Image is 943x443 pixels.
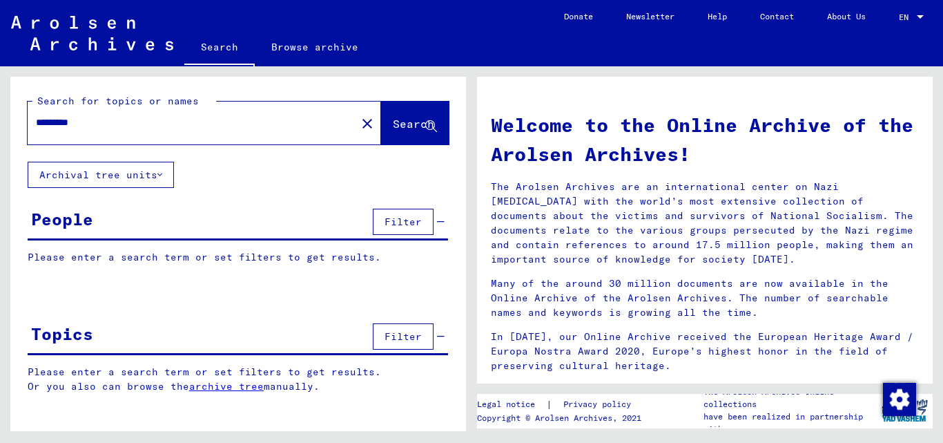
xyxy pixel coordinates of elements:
div: Change consent [882,382,915,415]
p: Many of the around 30 million documents are now available in the Online Archive of the Arolsen Ar... [491,276,919,320]
p: Please enter a search term or set filters to get results. [28,250,448,265]
span: EN [899,12,914,22]
p: Copyright © Arolsen Archives, 2021 [477,412,648,424]
div: | [477,397,648,412]
p: In [DATE], our Online Archive received the European Heritage Award / Europa Nostra Award 2020, Eu... [491,330,919,373]
a: archive tree [189,380,264,393]
img: Change consent [883,383,916,416]
button: Search [381,102,449,144]
button: Clear [353,109,381,137]
a: Browse archive [255,30,375,64]
button: Filter [373,323,434,350]
div: Topics [31,321,93,346]
a: Legal notice [477,397,546,412]
span: Filter [385,330,422,343]
a: Privacy policy [552,397,648,412]
mat-icon: close [359,115,376,132]
img: yv_logo.png [879,393,931,428]
h1: Welcome to the Online Archive of the Arolsen Archives! [491,111,919,169]
button: Archival tree units [28,162,174,188]
p: The Arolsen Archives online collections [703,386,876,411]
mat-label: Search for topics or names [37,95,199,107]
p: Please enter a search term or set filters to get results. Or you also can browse the manually. [28,365,449,394]
p: have been realized in partnership with [703,411,876,435]
div: People [31,207,93,232]
span: Search [393,117,434,131]
p: The Arolsen Archives are an international center on Nazi [MEDICAL_DATA] with the world’s most ext... [491,180,919,267]
a: Search [184,30,255,66]
img: Arolsen_neg.svg [11,16,173,50]
span: Filter [385,216,422,228]
button: Filter [373,209,434,235]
